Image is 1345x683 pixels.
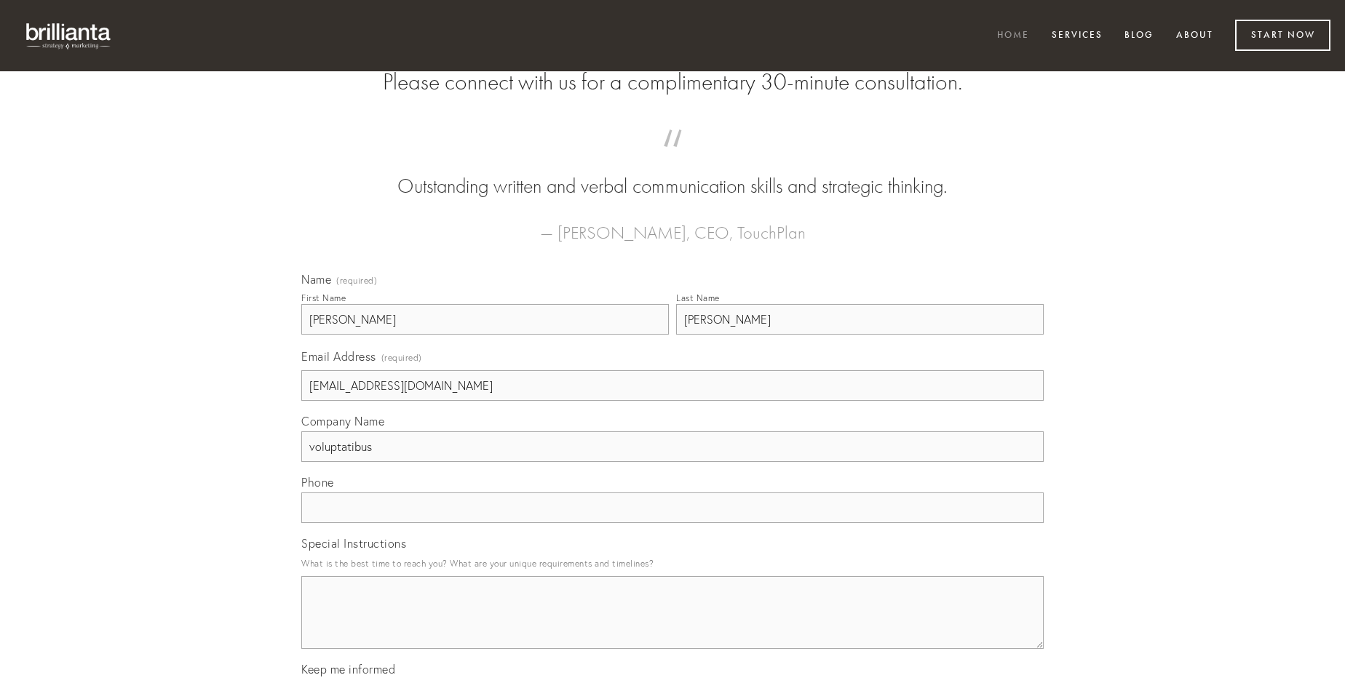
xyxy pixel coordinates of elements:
[301,536,406,551] span: Special Instructions
[301,292,346,303] div: First Name
[1167,24,1223,48] a: About
[301,662,395,676] span: Keep me informed
[325,201,1020,247] figcaption: — [PERSON_NAME], CEO, TouchPlan
[15,15,124,57] img: brillianta - research, strategy, marketing
[1115,24,1163,48] a: Blog
[988,24,1039,48] a: Home
[301,68,1044,96] h2: Please connect with us for a complimentary 30-minute consultation.
[301,349,376,364] span: Email Address
[1042,24,1112,48] a: Services
[301,272,331,287] span: Name
[301,554,1044,573] p: What is the best time to reach you? What are your unique requirements and timelines?
[301,475,334,490] span: Phone
[676,292,720,303] div: Last Name
[325,144,1020,172] span: “
[325,144,1020,201] blockquote: Outstanding written and verbal communication skills and strategic thinking.
[301,414,384,428] span: Company Name
[381,348,422,367] span: (required)
[336,276,377,285] span: (required)
[1235,20,1330,51] a: Start Now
